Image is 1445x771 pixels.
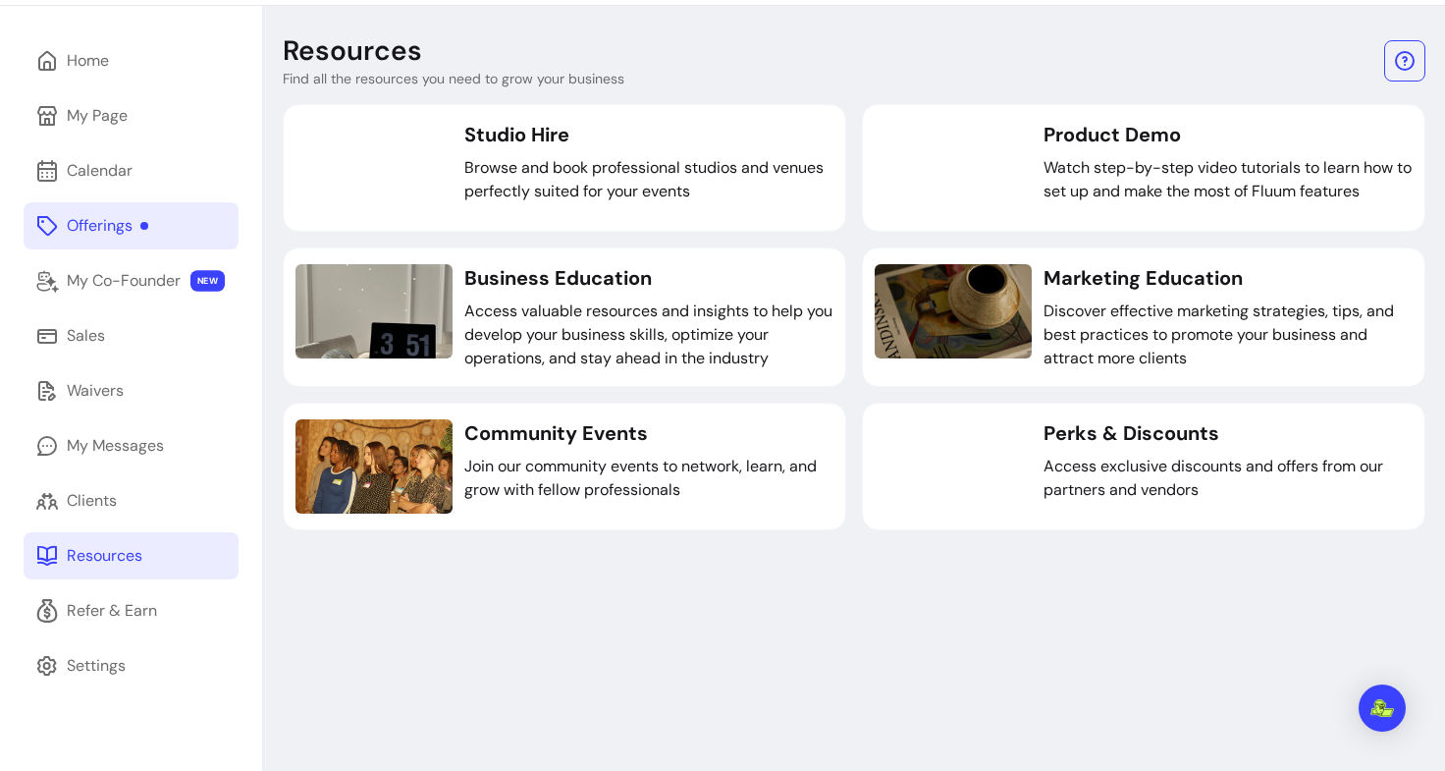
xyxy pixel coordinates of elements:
[283,403,846,530] a: Community EventsJoin our community events to network, learn, and grow with fellow professionals
[24,367,239,414] a: Waivers
[464,156,833,203] p: Browse and book professional studios and venues perfectly suited for your events
[464,121,833,148] h3: Studio Hire
[24,587,239,634] a: Refer & Earn
[862,248,1425,387] a: Marketing EducationDiscover effective marketing strategies, tips, and best practices to promote y...
[283,248,846,387] a: Business EducationAccess valuable resources and insights to help you develop your business skills...
[67,214,148,238] div: Offerings
[67,159,133,183] div: Calendar
[67,544,142,568] div: Resources
[67,49,109,73] div: Home
[190,270,225,292] span: NEW
[67,269,181,293] div: My Co-Founder
[862,104,1425,232] a: Product DemoWatch step-by-step video tutorials to learn how to set up and make the most of Fluum ...
[1044,121,1413,148] h3: Product Demo
[1359,685,1406,732] div: Open Intercom Messenger
[464,419,833,447] h3: Community Events
[67,324,105,348] div: Sales
[283,104,846,232] a: Studio HireBrowse and book professional studios and venues perfectly suited for your events
[24,312,239,359] a: Sales
[1044,156,1413,203] p: Watch step-by-step video tutorials to learn how to set up and make the most of Fluum features
[283,33,422,69] p: Resources
[464,300,833,370] p: Access valuable resources and insights to help you develop your business skills, optimize your op...
[24,147,239,194] a: Calendar
[1044,264,1413,292] h3: Marketing Education
[1044,419,1413,447] h3: Perks & Discounts
[24,202,239,249] a: Offerings
[24,37,239,84] a: Home
[464,264,833,292] h3: Business Education
[67,599,157,623] div: Refer & Earn
[24,477,239,524] a: Clients
[24,422,239,469] a: My Messages
[24,257,239,304] a: My Co-Founder NEW
[24,92,239,139] a: My Page
[24,532,239,579] a: Resources
[1044,455,1413,502] p: Access exclusive discounts and offers from our partners and vendors
[464,455,833,502] p: Join our community events to network, learn, and grow with fellow professionals
[862,403,1425,530] a: Perks & DiscountsAccess exclusive discounts and offers from our partners and vendors
[67,379,124,403] div: Waivers
[1044,300,1413,370] p: Discover effective marketing strategies, tips, and best practices to promote your business and at...
[67,104,128,128] div: My Page
[283,69,624,88] p: Find all the resources you need to grow your business
[67,489,117,513] div: Clients
[24,642,239,689] a: Settings
[67,434,164,458] div: My Messages
[67,654,126,678] div: Settings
